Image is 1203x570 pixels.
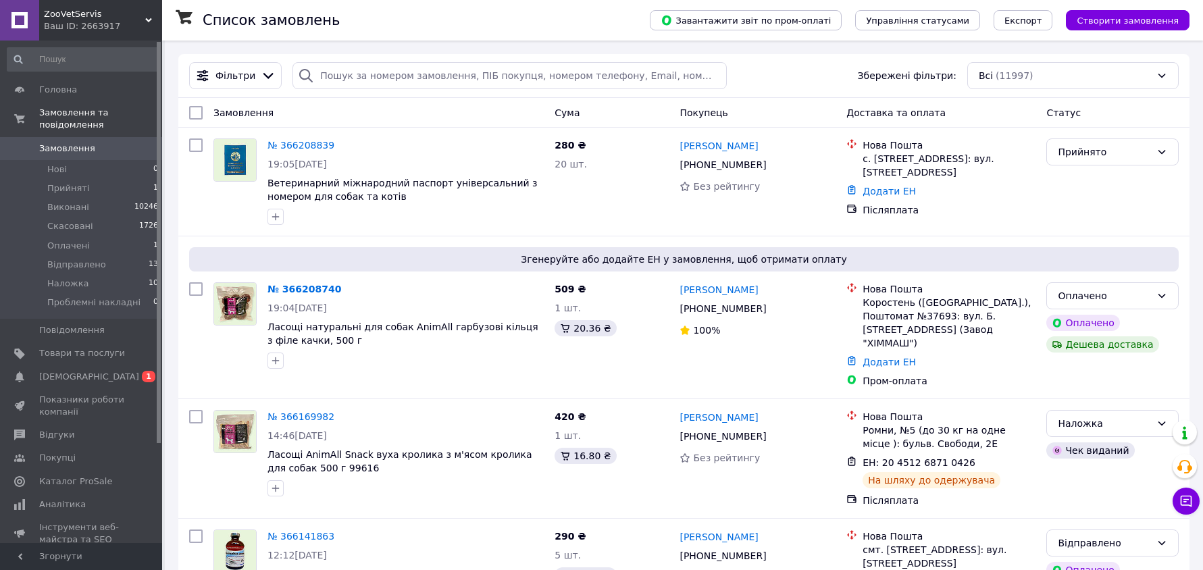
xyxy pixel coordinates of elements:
div: Ромни, №5 (до 30 кг на одне місце ): бульв. Свободи, 2Е [863,423,1035,450]
span: Покупці [39,452,76,464]
span: Покупець [680,107,727,118]
span: Експорт [1004,16,1042,26]
span: 420 ₴ [555,411,586,422]
span: Виконані [47,201,89,213]
a: № 366208740 [267,284,341,294]
a: Створити замовлення [1052,14,1189,25]
a: Фото товару [213,138,257,182]
span: Управління статусами [866,16,969,26]
img: Фото товару [214,139,256,181]
a: Додати ЕН [863,186,916,197]
div: Післяплата [863,494,1035,507]
span: 20 шт. [555,159,587,170]
span: 1 шт. [555,430,581,441]
span: ZooVetServis [44,8,145,20]
a: Ласощі натуральні для собак AnimAll гарбузові кільця з філе качки, 500 г [267,321,538,346]
span: ЕН: 20 4512 6871 0426 [863,457,975,468]
div: Оплачено [1046,315,1119,331]
button: Чат з покупцем [1173,488,1200,515]
div: Чек виданий [1046,442,1134,459]
button: Управління статусами [855,10,980,30]
span: 19:04[DATE] [267,303,327,313]
span: 1 шт. [555,303,581,313]
div: Пром-оплата [863,374,1035,388]
span: Скасовані [47,220,93,232]
span: Товари та послуги [39,347,125,359]
span: 1 [153,240,158,252]
span: Відправлено [47,259,106,271]
input: Пошук за номером замовлення, ПІБ покупця, номером телефону, Email, номером накладної [292,62,726,89]
span: Всі [979,69,993,82]
span: Головна [39,84,77,96]
span: 19:05[DATE] [267,159,327,170]
span: 5 шт. [555,550,581,561]
span: Нові [47,163,67,176]
span: Відгуки [39,429,74,441]
span: [DEMOGRAPHIC_DATA] [39,371,139,383]
a: [PERSON_NAME] [680,283,758,296]
span: 1 [142,371,155,382]
span: [PHONE_NUMBER] [680,431,766,442]
span: 100% [693,325,720,336]
span: Замовлення [213,107,274,118]
div: Наложка [1058,416,1151,431]
span: Завантажити звіт по пром-оплаті [661,14,831,26]
span: Збережені фільтри: [858,69,956,82]
div: 20.36 ₴ [555,320,616,336]
div: Нова Пошта [863,410,1035,423]
a: № 366169982 [267,411,334,422]
input: Пошук [7,47,159,72]
button: Створити замовлення [1066,10,1189,30]
span: 10246 [134,201,158,213]
div: Післяплата [863,203,1035,217]
span: Каталог ProSale [39,475,112,488]
span: Згенеруйте або додайте ЕН у замовлення, щоб отримати оплату [195,253,1173,266]
img: Фото товару [214,283,256,325]
div: смт. [STREET_ADDRESS]: вул. [STREET_ADDRESS] [863,543,1035,570]
a: Ветеринарний міжнародний паспорт універсальний з номером для собак та котів [267,178,538,202]
span: [PHONE_NUMBER] [680,550,766,561]
div: Нова Пошта [863,529,1035,543]
span: Показники роботи компанії [39,394,125,418]
span: Повідомлення [39,324,105,336]
div: Дешева доставка [1046,336,1158,353]
div: Ваш ID: 2663917 [44,20,162,32]
div: Прийнято [1058,145,1151,159]
span: Проблемні накладні [47,296,140,309]
button: Експорт [994,10,1053,30]
span: Фільтри [215,69,255,82]
span: [PHONE_NUMBER] [680,303,766,314]
span: Замовлення та повідомлення [39,107,162,131]
div: На шляху до одержувача [863,472,1000,488]
span: 0 [153,163,158,176]
span: 280 ₴ [555,140,586,151]
span: Без рейтингу [693,452,760,463]
span: Оплачені [47,240,90,252]
a: Ласощі AnimAll Snack вуха кролика з м'ясом кролика для собак 500 г 99616 [267,449,532,473]
span: Доставка та оплата [846,107,946,118]
button: Завантажити звіт по пром-оплаті [650,10,842,30]
a: Додати ЕН [863,357,916,367]
div: Нова Пошта [863,138,1035,152]
span: 12:12[DATE] [267,550,327,561]
span: 509 ₴ [555,284,586,294]
span: [PHONE_NUMBER] [680,159,766,170]
span: Статус [1046,107,1081,118]
a: Фото товару [213,282,257,326]
img: Фото товару [214,411,256,452]
div: Коростень ([GEOGRAPHIC_DATA].), Поштомат №37693: вул. Б. [STREET_ADDRESS] (Завод "ХІММАШ") [863,296,1035,350]
span: 0 [153,296,158,309]
span: 1726 [139,220,158,232]
a: Фото товару [213,410,257,453]
a: [PERSON_NAME] [680,139,758,153]
span: 10 [149,278,158,290]
span: Створити замовлення [1077,16,1179,26]
div: 16.80 ₴ [555,448,616,464]
span: Інструменти веб-майстра та SEO [39,521,125,546]
span: 1 [153,182,158,195]
a: [PERSON_NAME] [680,411,758,424]
span: 13 [149,259,158,271]
div: с. [STREET_ADDRESS]: вул. [STREET_ADDRESS] [863,152,1035,179]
